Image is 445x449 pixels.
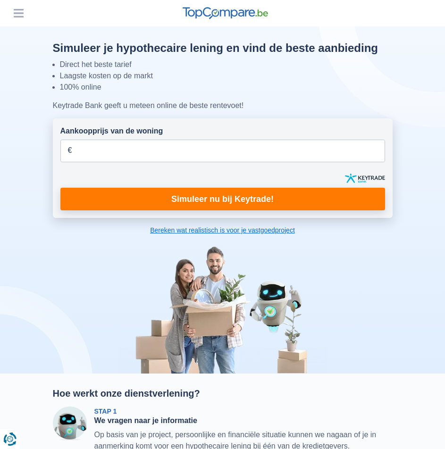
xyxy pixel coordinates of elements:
[94,416,393,425] h3: We vragen naar je informatie
[53,225,393,235] a: Bereken wat realistisch is voor je vastgoedproject
[68,145,72,156] span: €
[183,7,268,19] img: TopCompare
[60,70,393,82] li: Laagste kosten op de markt
[60,82,393,93] li: 100% online
[94,407,117,415] span: Stap 1
[345,174,385,183] img: keytrade
[53,407,87,441] img: Stap 1
[60,59,393,70] li: Direct het beste tarief
[53,100,393,111] div: Keytrade Bank geeft u meteen online de beste rentevoet!
[53,42,393,55] h1: Simuleer je hypothecaire lening en vind de beste aanbieding
[119,246,327,374] img: image-hero
[53,388,393,399] h2: Hoe werkt onze dienstverlening?
[60,126,163,137] label: Aankoopprijs van de woning
[11,6,25,20] button: Menu
[60,188,385,210] a: Simuleer nu bij Keytrade!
